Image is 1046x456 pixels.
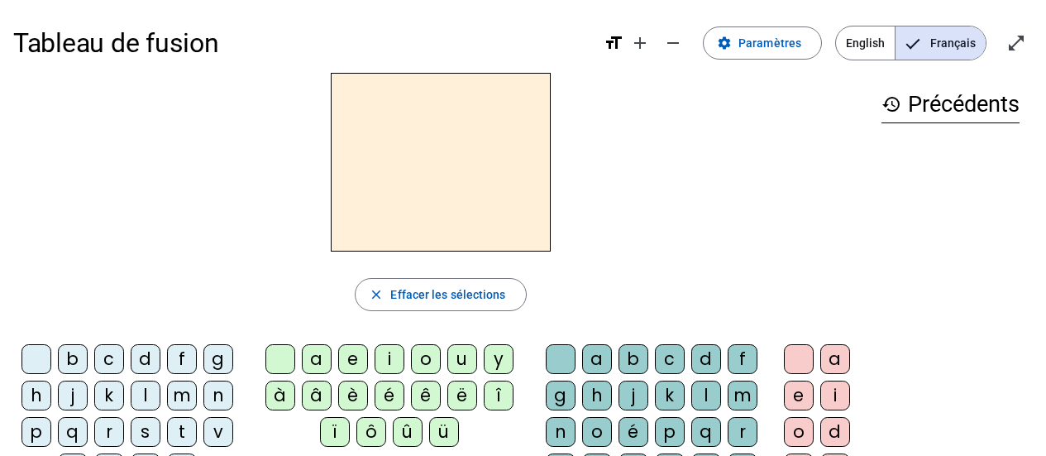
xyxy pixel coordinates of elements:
[447,344,477,374] div: u
[896,26,986,60] span: Français
[655,381,685,410] div: k
[1006,33,1026,53] mat-icon: open_in_full
[265,381,295,410] div: à
[582,344,612,374] div: a
[836,26,895,60] span: English
[58,417,88,447] div: q
[21,417,51,447] div: p
[582,381,612,410] div: h
[338,381,368,410] div: è
[655,344,685,374] div: c
[355,278,526,311] button: Effacer les sélections
[94,381,124,410] div: k
[881,94,901,114] mat-icon: history
[369,287,384,302] mat-icon: close
[546,381,576,410] div: g
[203,344,233,374] div: g
[131,344,160,374] div: d
[604,33,623,53] mat-icon: format_size
[94,344,124,374] div: c
[703,26,822,60] button: Paramètres
[691,381,721,410] div: l
[820,381,850,410] div: i
[302,381,332,410] div: â
[655,417,685,447] div: p
[167,381,197,410] div: m
[167,417,197,447] div: t
[94,417,124,447] div: r
[546,417,576,447] div: n
[835,26,986,60] mat-button-toggle-group: Language selection
[390,285,505,305] span: Effacer les sélections
[728,344,757,374] div: f
[619,381,648,410] div: j
[582,417,612,447] div: o
[375,381,404,410] div: é
[447,381,477,410] div: ë
[784,417,814,447] div: o
[320,417,350,447] div: ï
[1000,26,1033,60] button: Entrer en plein écran
[717,36,732,50] mat-icon: settings
[691,417,721,447] div: q
[58,344,88,374] div: b
[203,417,233,447] div: v
[820,344,850,374] div: a
[619,417,648,447] div: é
[657,26,690,60] button: Diminuer la taille de la police
[623,26,657,60] button: Augmenter la taille de la police
[691,344,721,374] div: d
[356,417,386,447] div: ô
[13,17,590,70] h1: Tableau de fusion
[738,33,801,53] span: Paramètres
[21,381,51,410] div: h
[411,344,441,374] div: o
[131,417,160,447] div: s
[429,417,459,447] div: ü
[484,381,513,410] div: î
[203,381,233,410] div: n
[375,344,404,374] div: i
[881,86,1020,123] h3: Précédents
[728,381,757,410] div: m
[302,344,332,374] div: a
[820,417,850,447] div: d
[619,344,648,374] div: b
[131,381,160,410] div: l
[58,381,88,410] div: j
[167,344,197,374] div: f
[728,417,757,447] div: r
[630,33,650,53] mat-icon: add
[484,344,513,374] div: y
[784,381,814,410] div: e
[338,344,368,374] div: e
[411,381,441,410] div: ê
[393,417,423,447] div: û
[663,33,683,53] mat-icon: remove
